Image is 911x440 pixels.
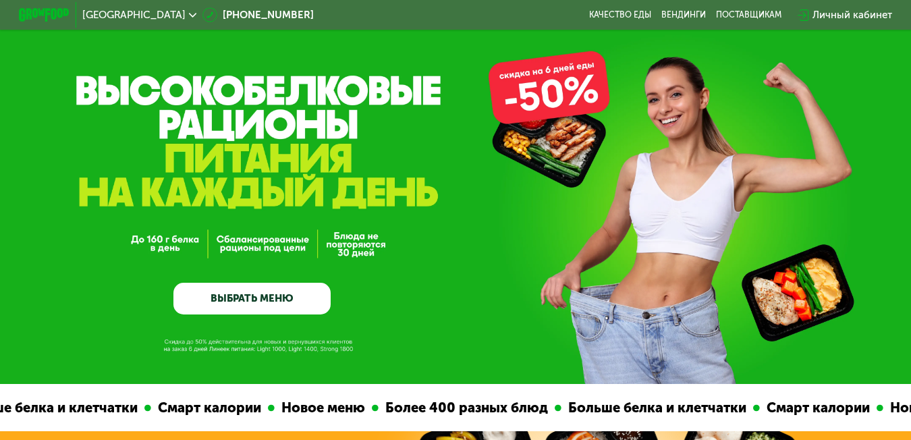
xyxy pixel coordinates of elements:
div: Смарт калории [758,397,875,418]
div: Смарт калории [149,397,266,418]
div: Более 400 разных блюд [377,397,553,418]
div: Личный кабинет [812,7,892,23]
a: Вендинги [661,10,706,20]
div: Больше белка и клетчатки [559,397,751,418]
span: [GEOGRAPHIC_DATA] [82,10,186,20]
a: Качество еды [589,10,651,20]
a: [PHONE_NUMBER] [202,7,314,23]
a: ВЫБРАТЬ МЕНЮ [173,283,331,314]
div: поставщикам [716,10,781,20]
div: Новое меню [273,397,370,418]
